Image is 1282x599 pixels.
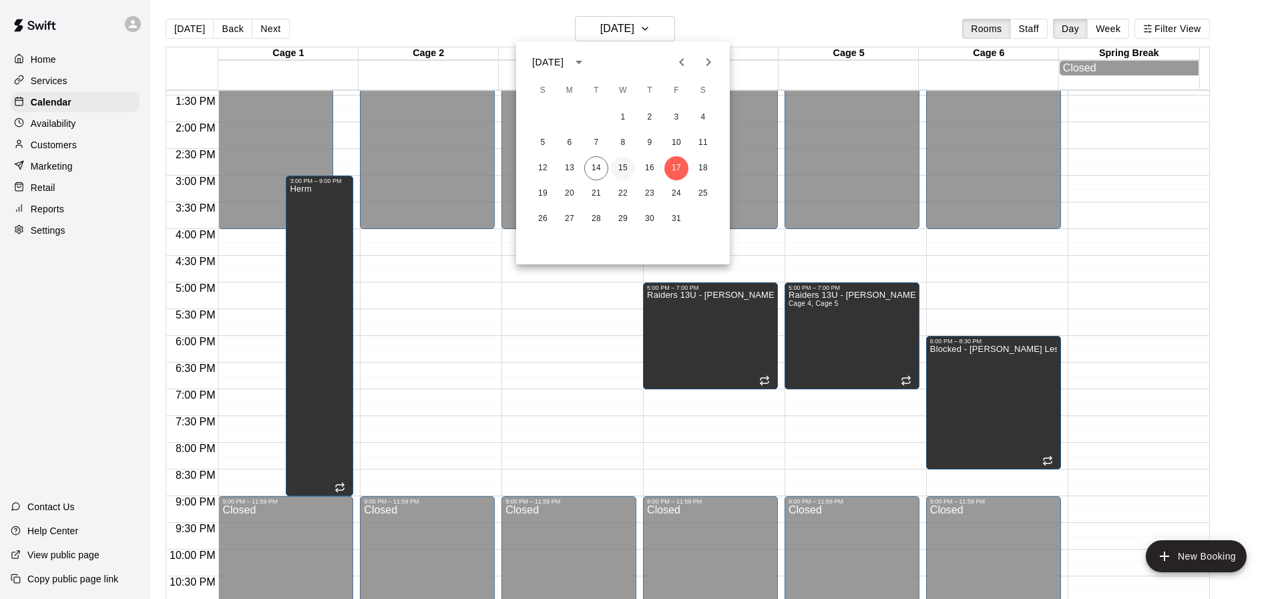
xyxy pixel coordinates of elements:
[611,131,635,155] button: 8
[664,207,688,231] button: 31
[531,207,555,231] button: 26
[695,49,722,75] button: Next month
[664,131,688,155] button: 10
[531,77,555,104] span: Sunday
[558,77,582,104] span: Monday
[584,131,608,155] button: 7
[584,156,608,180] button: 14
[611,182,635,206] button: 22
[691,156,715,180] button: 18
[664,106,688,130] button: 3
[691,77,715,104] span: Saturday
[558,131,582,155] button: 6
[568,51,590,73] button: calendar view is open, switch to year view
[611,106,635,130] button: 1
[691,106,715,130] button: 4
[558,156,582,180] button: 13
[638,182,662,206] button: 23
[611,77,635,104] span: Wednesday
[611,207,635,231] button: 29
[638,131,662,155] button: 9
[558,207,582,231] button: 27
[691,182,715,206] button: 25
[584,207,608,231] button: 28
[531,182,555,206] button: 19
[611,156,635,180] button: 15
[664,182,688,206] button: 24
[664,156,688,180] button: 17
[638,156,662,180] button: 16
[638,77,662,104] span: Thursday
[532,55,564,69] div: [DATE]
[691,131,715,155] button: 11
[558,182,582,206] button: 20
[584,182,608,206] button: 21
[638,106,662,130] button: 2
[668,49,695,75] button: Previous month
[638,207,662,231] button: 30
[531,131,555,155] button: 5
[664,77,688,104] span: Friday
[531,156,555,180] button: 12
[584,77,608,104] span: Tuesday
